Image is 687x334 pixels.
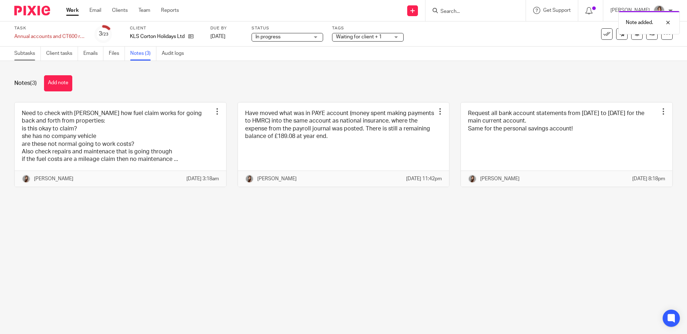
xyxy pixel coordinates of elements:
[14,25,86,31] label: Task
[626,19,653,26] p: Note added.
[480,175,520,182] p: [PERSON_NAME]
[44,75,72,91] button: Add note
[83,47,103,61] a: Emails
[406,175,442,182] p: [DATE] 11:42pm
[252,25,323,31] label: Status
[336,34,382,39] span: Waiting for client + 1
[138,7,150,14] a: Team
[130,25,201,31] label: Client
[130,47,156,61] a: Notes (3)
[34,175,73,182] p: [PERSON_NAME]
[109,47,125,61] a: Files
[46,47,78,61] a: Client tasks
[22,175,30,183] img: 22.png
[112,7,128,14] a: Clients
[210,25,243,31] label: Due by
[14,47,41,61] a: Subtasks
[66,7,79,14] a: Work
[30,80,37,86] span: (3)
[245,175,254,183] img: 22.png
[14,6,50,15] img: Pixie
[632,175,665,182] p: [DATE] 8:18pm
[161,7,179,14] a: Reports
[102,32,108,36] small: /23
[14,33,86,40] div: Annual accounts and CT600 return
[653,5,665,16] img: 22.png
[468,175,477,183] img: 22.png
[186,175,219,182] p: [DATE] 3:18am
[210,34,225,39] span: [DATE]
[255,34,281,39] span: In progress
[14,80,37,87] h1: Notes
[257,175,297,182] p: [PERSON_NAME]
[332,25,404,31] label: Tags
[99,30,108,38] div: 3
[130,33,185,40] p: KLS Corton Holidays Ltd
[162,47,189,61] a: Audit logs
[89,7,101,14] a: Email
